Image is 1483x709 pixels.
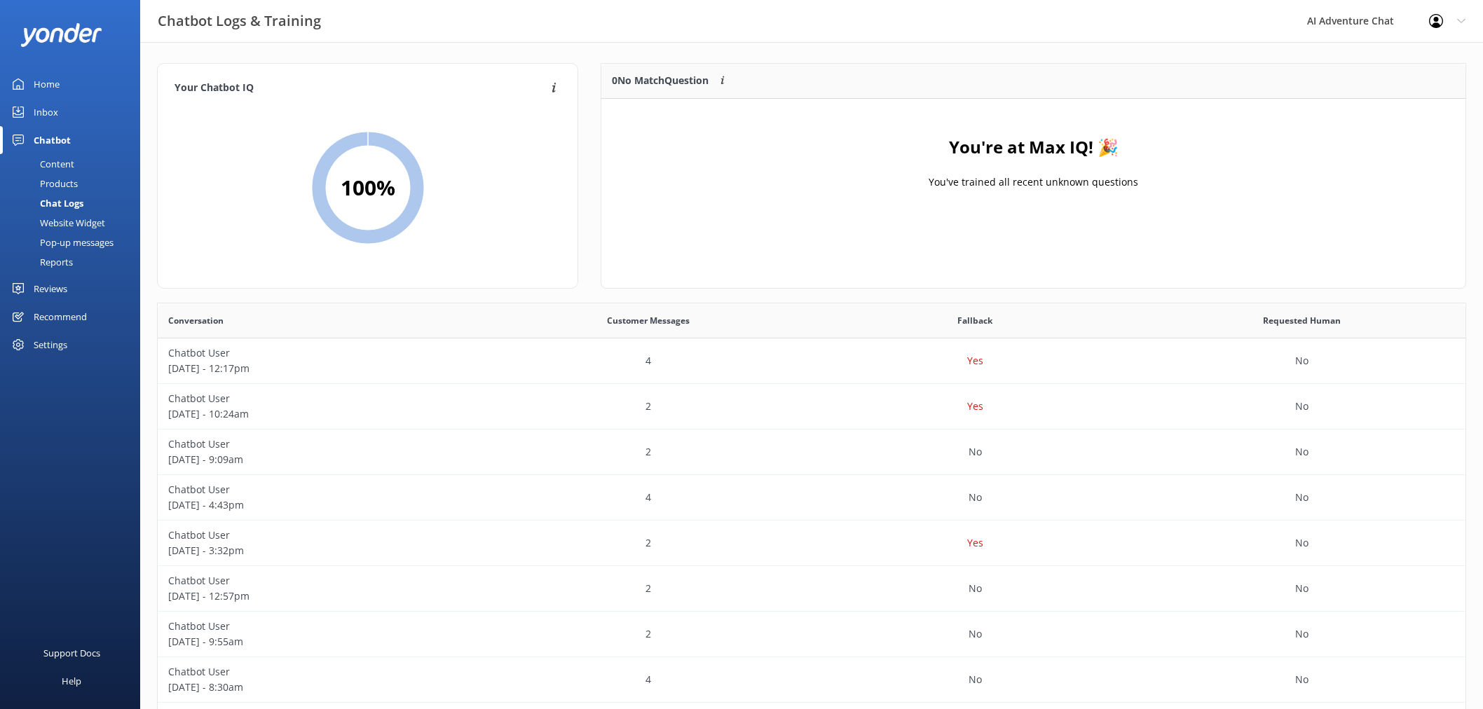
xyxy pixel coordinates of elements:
[168,634,474,649] p: [DATE] - 9:55am
[1295,490,1308,505] p: No
[168,314,224,327] span: Conversation
[8,213,140,233] a: Website Widget
[8,154,140,174] a: Content
[967,399,983,414] p: Yes
[8,193,140,213] a: Chat Logs
[158,475,1465,521] div: row
[158,384,1465,429] div: row
[34,331,67,359] div: Settings
[175,81,547,96] h4: Your Chatbot IQ
[1295,672,1308,687] p: No
[949,134,1119,160] h4: You're at Max IQ! 🎉
[1295,399,1308,414] p: No
[645,581,651,596] p: 2
[158,10,321,32] h3: Chatbot Logs & Training
[34,303,87,331] div: Recommend
[158,566,1465,612] div: row
[645,353,651,369] p: 4
[21,23,102,46] img: yonder-white-logo.png
[168,543,474,558] p: [DATE] - 3:32pm
[1295,626,1308,642] p: No
[34,275,67,303] div: Reviews
[168,619,474,634] p: Chatbot User
[601,99,1465,239] div: grid
[168,664,474,680] p: Chatbot User
[168,345,474,361] p: Chatbot User
[607,314,690,327] span: Customer Messages
[645,672,651,687] p: 4
[645,490,651,505] p: 4
[967,353,983,369] p: Yes
[168,680,474,695] p: [DATE] - 8:30am
[168,588,474,604] p: [DATE] - 12:57pm
[158,429,1465,475] div: row
[8,154,74,174] div: Content
[8,252,73,272] div: Reports
[168,482,474,497] p: Chatbot User
[645,444,651,460] p: 2
[8,233,140,252] a: Pop-up messages
[34,126,71,154] div: Chatbot
[645,399,651,414] p: 2
[168,528,474,543] p: Chatbot User
[168,391,474,406] p: Chatbot User
[967,535,983,551] p: Yes
[969,626,982,642] p: No
[341,171,395,205] h2: 100 %
[957,314,992,327] span: Fallback
[929,174,1138,190] p: You've trained all recent unknown questions
[158,657,1465,703] div: row
[168,436,474,452] p: Chatbot User
[158,338,1465,384] div: row
[645,535,651,551] p: 2
[1263,314,1341,327] span: Requested Human
[62,667,81,695] div: Help
[168,497,474,513] p: [DATE] - 4:43pm
[8,174,140,193] a: Products
[34,70,60,98] div: Home
[8,193,83,213] div: Chat Logs
[168,452,474,467] p: [DATE] - 9:09am
[1295,535,1308,551] p: No
[969,672,982,687] p: No
[158,612,1465,657] div: row
[8,252,140,272] a: Reports
[168,361,474,376] p: [DATE] - 12:17pm
[158,521,1465,566] div: row
[1295,581,1308,596] p: No
[969,581,982,596] p: No
[8,233,114,252] div: Pop-up messages
[645,626,651,642] p: 2
[43,639,100,667] div: Support Docs
[168,573,474,588] p: Chatbot User
[168,406,474,422] p: [DATE] - 10:24am
[34,98,58,126] div: Inbox
[1295,353,1308,369] p: No
[8,213,105,233] div: Website Widget
[612,73,709,88] p: 0 No Match Question
[969,444,982,460] p: No
[1295,444,1308,460] p: No
[969,490,982,505] p: No
[8,174,78,193] div: Products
